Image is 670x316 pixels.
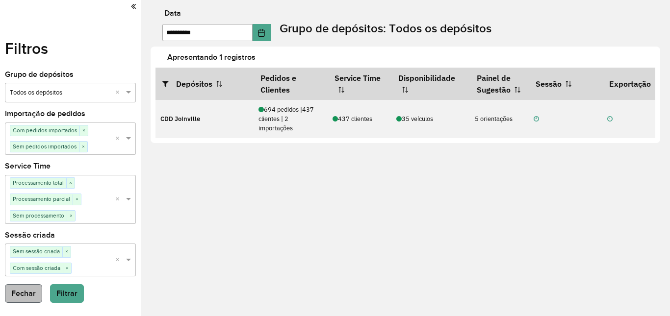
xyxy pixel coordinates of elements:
div: 5 orientações [475,114,523,123]
label: Data [164,7,181,19]
label: Grupo de depósitos [5,69,74,80]
label: Grupo de depósitos: Todos os depósitos [280,20,491,37]
th: Pedidos e Clientes [254,68,328,100]
button: Choose Date [253,24,271,41]
i: Não realizada [534,116,539,122]
label: Importação de pedidos [5,108,85,120]
div: 35 veículos [396,114,464,123]
span: × [63,264,71,273]
span: × [62,247,71,257]
span: Sem sessão criada [10,246,62,256]
strong: CDD Joinville [160,115,200,123]
span: Processamento parcial [10,194,73,204]
span: × [73,194,81,204]
span: 437 clientes [333,115,372,123]
span: × [79,142,87,152]
span: Processamento total [10,178,66,188]
span: Com pedidos importados [10,125,79,135]
label: Filtros [5,37,48,60]
span: Clear all [115,88,124,98]
span: Clear all [115,194,124,205]
label: Service Time [5,160,51,172]
span: Com sessão criada [10,263,63,273]
span: × [79,126,88,136]
i: Não realizada [607,116,613,122]
span: Sem processamento [10,211,67,220]
span: Clear all [115,134,124,144]
th: Disponibilidade [391,68,470,100]
th: Service Time [328,68,391,100]
span: × [67,211,75,221]
i: Abrir/fechar filtros [162,80,176,88]
th: Depósitos [155,68,254,100]
th: Painel de Sugestão [470,68,529,100]
button: Filtrar [50,284,84,303]
div: 694 pedidos | 437 clientes | 2 importações [258,105,322,133]
span: × [66,178,75,188]
th: Sessão [529,68,602,100]
span: Sem pedidos importados [10,142,79,151]
label: Sessão criada [5,229,55,241]
button: Fechar [5,284,42,303]
span: Clear all [115,255,124,266]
